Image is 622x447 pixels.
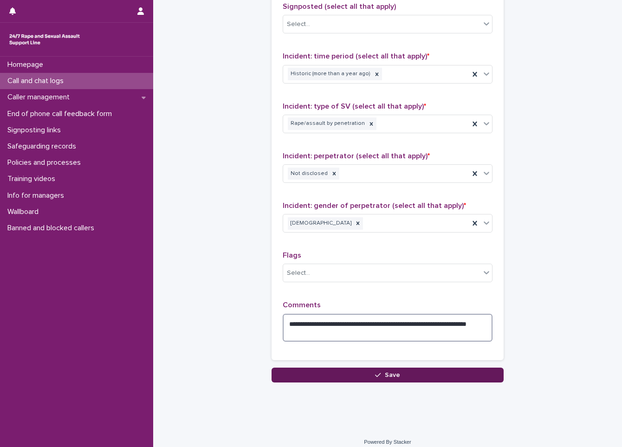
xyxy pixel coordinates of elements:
p: Homepage [4,60,51,69]
p: Wallboard [4,207,46,216]
p: Call and chat logs [4,77,71,85]
span: Flags [283,252,301,259]
a: Powered By Stacker [364,439,411,445]
p: Caller management [4,93,77,102]
span: Incident: perpetrator (select all that apply) [283,152,430,160]
p: Info for managers [4,191,71,200]
button: Save [272,368,504,382]
span: Comments [283,301,321,309]
div: Select... [287,268,310,278]
span: Incident: type of SV (select all that apply) [283,103,426,110]
span: Signposted (select all that apply) [283,3,396,10]
p: Training videos [4,175,63,183]
p: Policies and processes [4,158,88,167]
div: Select... [287,19,310,29]
span: Save [385,372,400,378]
p: Signposting links [4,126,68,135]
div: [DEMOGRAPHIC_DATA] [288,217,353,230]
img: rhQMoQhaT3yELyF149Cw [7,30,82,49]
p: End of phone call feedback form [4,110,119,118]
div: Rape/assault by penetration [288,117,366,130]
div: Not disclosed [288,168,329,180]
span: Incident: time period (select all that apply) [283,52,429,60]
span: Incident: gender of perpetrator (select all that apply) [283,202,466,209]
div: Historic (more than a year ago) [288,68,372,80]
p: Safeguarding records [4,142,84,151]
p: Banned and blocked callers [4,224,102,233]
